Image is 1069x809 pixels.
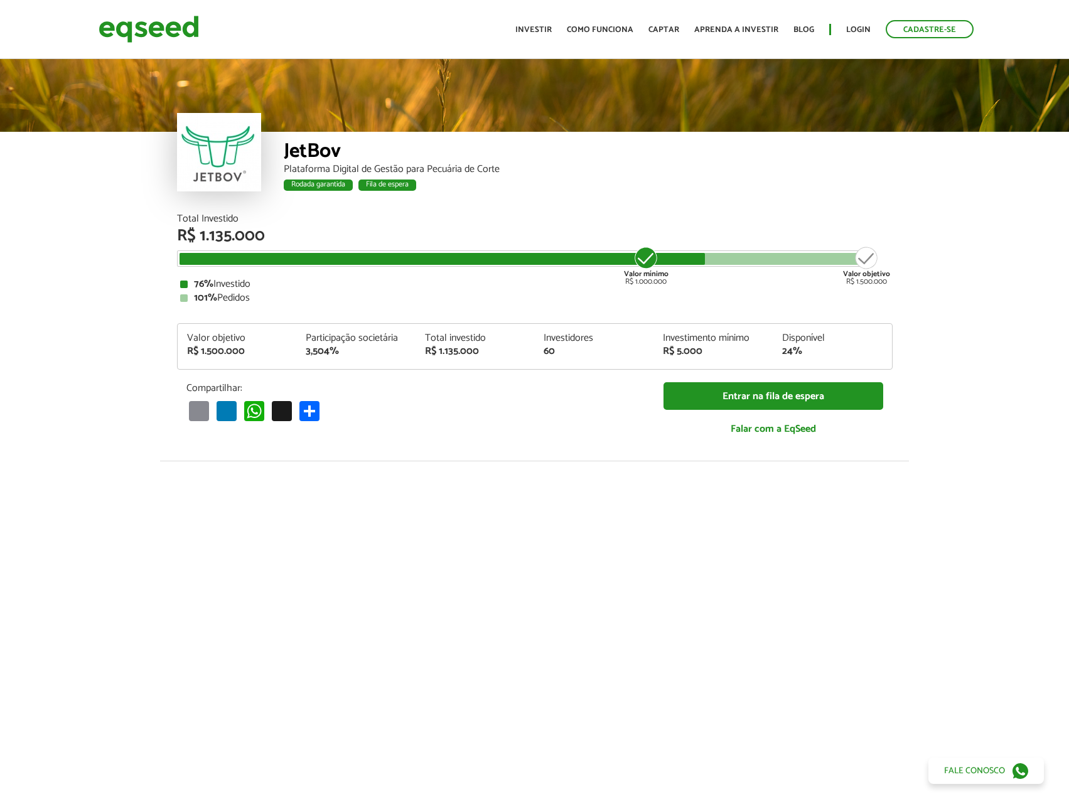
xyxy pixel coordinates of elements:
a: LinkedIn [214,400,239,421]
div: R$ 1.135.000 [425,346,525,356]
a: Aprenda a investir [694,26,778,34]
a: Fale conosco [928,758,1044,784]
div: 60 [544,346,644,356]
div: Investimento mínimo [663,333,763,343]
a: Como funciona [567,26,633,34]
div: 3,504% [306,346,406,356]
div: 24% [782,346,883,356]
a: Blog [793,26,814,34]
a: Entrar na fila de espera [663,382,883,410]
a: Email [186,400,212,421]
div: Investidores [544,333,644,343]
div: R$ 1.500.000 [187,346,287,356]
div: Disponível [782,333,883,343]
div: Rodada garantida [284,179,353,191]
div: Investido [180,279,889,289]
div: Total Investido [177,214,893,224]
a: Cadastre-se [886,20,974,38]
div: R$ 1.000.000 [623,245,670,286]
img: EqSeed [99,13,199,46]
a: Share [297,400,322,421]
a: Login [846,26,871,34]
p: Compartilhar: [186,382,645,394]
div: R$ 1.135.000 [177,228,893,244]
a: Captar [648,26,679,34]
strong: 101% [194,289,217,306]
div: Plataforma Digital de Gestão para Pecuária de Corte [284,164,893,174]
a: Falar com a EqSeed [663,416,883,442]
a: WhatsApp [242,400,267,421]
strong: 76% [194,276,213,292]
div: R$ 1.500.000 [843,245,890,286]
div: Pedidos [180,293,889,303]
strong: Valor objetivo [843,268,890,280]
div: Fila de espera [358,179,416,191]
a: X [269,400,294,421]
div: R$ 5.000 [663,346,763,356]
div: JetBov [284,141,893,164]
div: Total investido [425,333,525,343]
strong: Valor mínimo [624,268,669,280]
a: Investir [515,26,552,34]
div: Valor objetivo [187,333,287,343]
div: Participação societária [306,333,406,343]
